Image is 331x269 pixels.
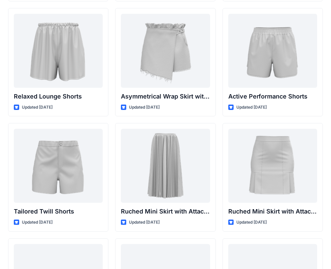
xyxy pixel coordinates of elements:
p: Relaxed Lounge Shorts [14,92,103,101]
a: Active Performance Shorts [228,14,317,88]
p: Active Performance Shorts [228,92,317,101]
p: Updated [DATE] [129,219,160,226]
p: Asymmetrical Wrap Skirt with Ruffle Waist [121,92,210,101]
p: Updated [DATE] [129,104,160,111]
a: Tailored Twill Shorts [14,129,103,203]
p: Updated [DATE] [22,219,53,226]
a: Relaxed Lounge Shorts [14,14,103,88]
a: Asymmetrical Wrap Skirt with Ruffle Waist [121,14,210,88]
p: Tailored Twill Shorts [14,207,103,216]
p: Ruched Mini Skirt with Attached Draped Panel [121,207,210,216]
p: Ruched Mini Skirt with Attached Draped Panel [228,207,317,216]
p: Updated [DATE] [236,219,267,226]
p: Updated [DATE] [236,104,267,111]
a: Ruched Mini Skirt with Attached Draped Panel [228,129,317,203]
p: Updated [DATE] [22,104,53,111]
a: Ruched Mini Skirt with Attached Draped Panel [121,129,210,203]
